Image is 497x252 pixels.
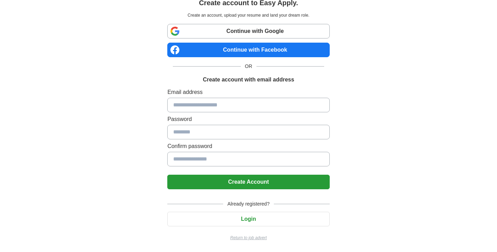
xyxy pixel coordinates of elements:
button: Login [167,212,329,226]
h1: Create account with email address [203,76,294,84]
label: Email address [167,88,329,96]
a: Continue with Facebook [167,43,329,57]
a: Continue with Google [167,24,329,38]
a: Return to job advert [167,235,329,241]
label: Confirm password [167,142,329,150]
a: Login [167,216,329,222]
label: Password [167,115,329,123]
button: Create Account [167,175,329,189]
span: OR [241,63,256,70]
p: Create an account, upload your resume and land your dream role. [169,12,328,18]
span: Already registered? [223,200,273,208]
